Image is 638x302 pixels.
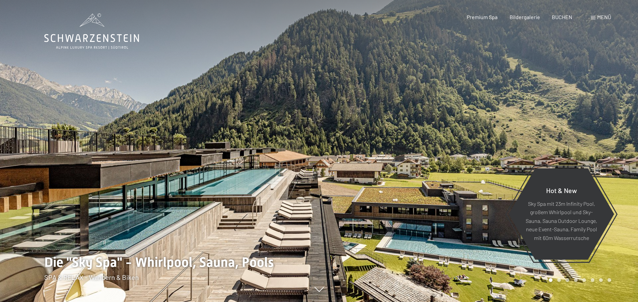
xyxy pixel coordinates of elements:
p: Sky Spa mit 23m Infinity Pool, großem Whirlpool und Sky-Sauna, Sauna Outdoor Lounge, neue Event-S... [525,199,598,242]
div: Carousel Page 5 [582,278,586,282]
div: Carousel Pagination [546,278,611,282]
div: Carousel Page 8 [607,278,611,282]
div: Carousel Page 4 [574,278,578,282]
a: BUCHEN [552,14,572,20]
a: Hot & New Sky Spa mit 23m Infinity Pool, großem Whirlpool und Sky-Sauna, Sauna Outdoor Lounge, ne... [508,168,615,260]
div: Carousel Page 2 [557,278,561,282]
div: Carousel Page 1 (Current Slide) [549,278,553,282]
a: Premium Spa [467,14,498,20]
a: Bildergalerie [510,14,540,20]
div: Carousel Page 3 [566,278,569,282]
span: Menü [597,14,611,20]
div: Carousel Page 7 [599,278,603,282]
div: Carousel Page 6 [591,278,594,282]
span: Hot & New [546,186,577,194]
